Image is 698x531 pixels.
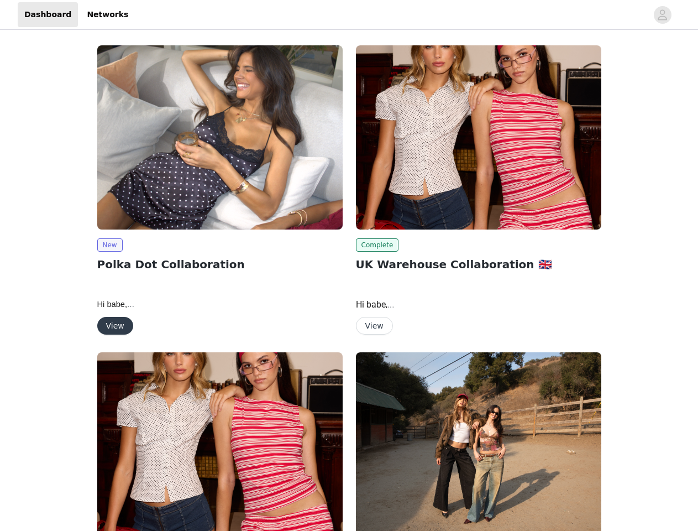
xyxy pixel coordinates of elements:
a: View [97,322,133,330]
span: Complete [356,238,399,252]
a: Networks [80,2,135,27]
span: Hi babe, [356,299,395,310]
img: Edikted [356,45,601,230]
h2: UK Warehouse Collaboration 🇬🇧 [356,256,601,273]
span: Hi babe, [97,300,135,309]
a: Dashboard [18,2,78,27]
div: avatar [657,6,668,24]
h2: Polka Dot Collaboration [97,256,343,273]
button: View [97,317,133,335]
button: View [356,317,393,335]
img: Edikted [97,45,343,230]
span: New [97,238,123,252]
a: View [356,322,393,330]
